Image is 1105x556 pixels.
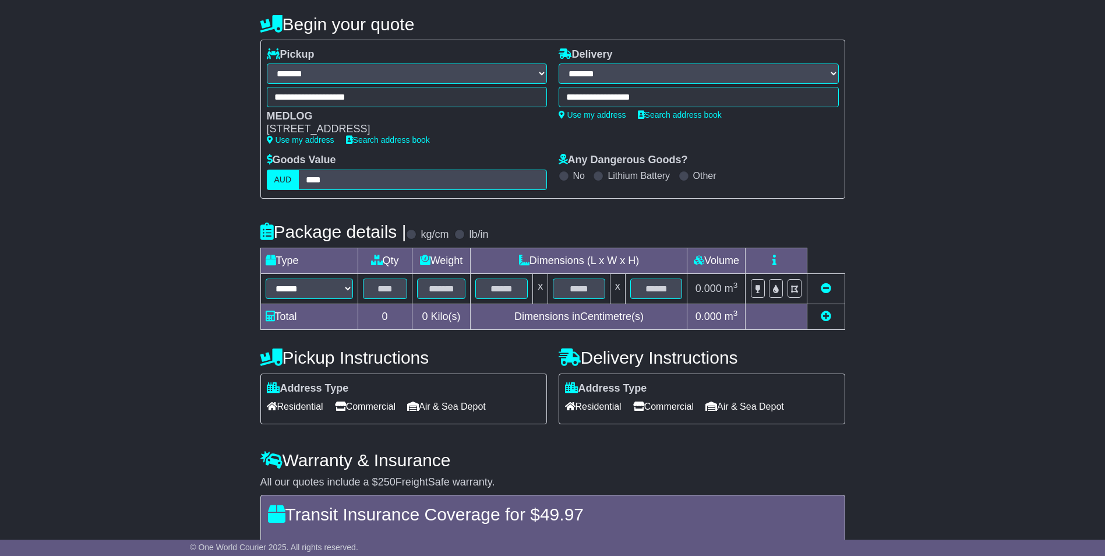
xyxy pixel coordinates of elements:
[260,222,407,241] h4: Package details |
[540,505,584,524] span: 49.97
[821,311,831,322] a: Add new item
[469,228,488,241] label: lb/in
[358,248,412,273] td: Qty
[533,273,548,304] td: x
[268,505,838,524] h4: Transit Insurance Coverage for $
[260,451,845,470] h4: Warranty & Insurance
[267,170,299,190] label: AUD
[422,311,428,322] span: 0
[725,311,738,322] span: m
[733,281,738,290] sup: 3
[608,170,670,181] label: Lithium Battery
[733,309,738,318] sup: 3
[559,110,626,119] a: Use my address
[821,283,831,294] a: Remove this item
[412,248,471,273] td: Weight
[687,248,746,273] td: Volume
[471,304,687,329] td: Dimensions in Centimetre(s)
[696,283,722,294] span: 0.000
[267,397,323,416] span: Residential
[573,170,585,181] label: No
[421,228,449,241] label: kg/cm
[358,304,412,329] td: 0
[267,110,535,123] div: MEDLOG
[693,170,716,181] label: Other
[696,311,722,322] span: 0.000
[565,397,622,416] span: Residential
[260,15,845,34] h4: Begin your quote
[260,248,358,273] td: Type
[407,397,486,416] span: Air & Sea Depot
[346,135,430,145] a: Search address book
[267,154,336,167] label: Goods Value
[260,476,845,489] div: All our quotes include a $ FreightSafe warranty.
[260,348,547,367] h4: Pickup Instructions
[559,48,613,61] label: Delivery
[633,397,694,416] span: Commercial
[725,283,738,294] span: m
[267,48,315,61] label: Pickup
[412,304,471,329] td: Kilo(s)
[610,273,625,304] td: x
[471,248,687,273] td: Dimensions (L x W x H)
[335,397,396,416] span: Commercial
[267,123,535,136] div: [STREET_ADDRESS]
[190,543,358,552] span: © One World Courier 2025. All rights reserved.
[267,382,349,395] label: Address Type
[378,476,396,488] span: 250
[565,382,647,395] label: Address Type
[267,135,334,145] a: Use my address
[638,110,722,119] a: Search address book
[559,154,688,167] label: Any Dangerous Goods?
[559,348,845,367] h4: Delivery Instructions
[705,397,784,416] span: Air & Sea Depot
[260,304,358,329] td: Total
